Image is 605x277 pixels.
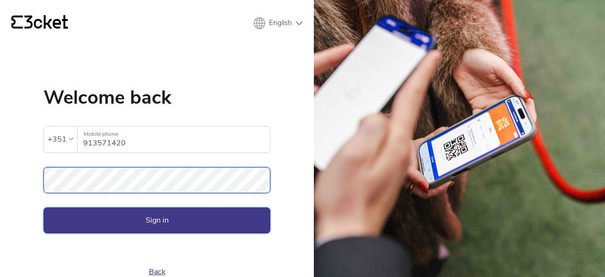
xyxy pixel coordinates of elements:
a: {' '} [11,15,68,31]
h1: Welcome back [43,88,270,107]
g: {' '} [11,16,23,29]
label: Mobile phone [78,126,270,142]
input: Mobile phone [83,126,270,152]
a: Back [149,267,165,277]
div: +351 [48,132,67,146]
button: Sign in [43,207,270,233]
label: Password [43,167,270,183]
